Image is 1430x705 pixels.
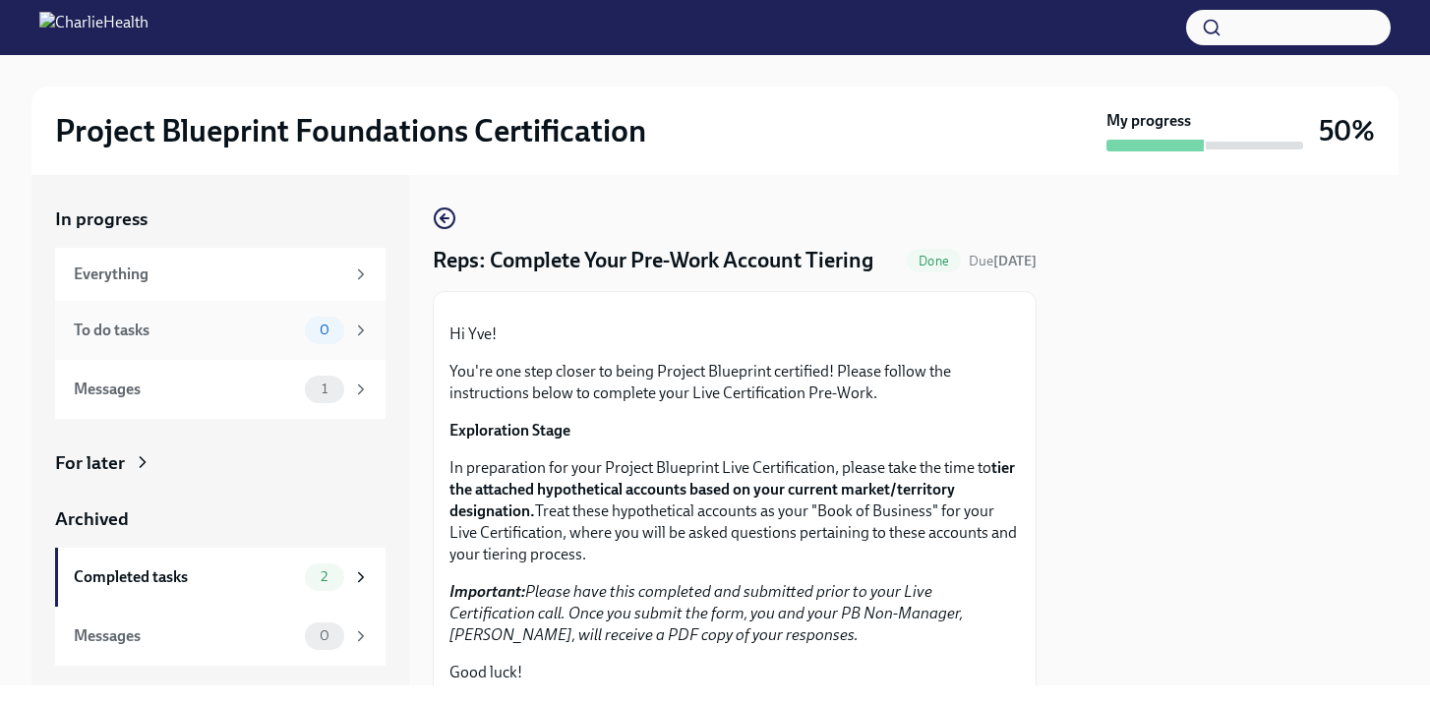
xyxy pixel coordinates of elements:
span: 2 [309,569,339,584]
strong: tier the attached hypothetical accounts based on your current market/territory designation. [449,458,1015,520]
span: Due [969,253,1037,269]
strong: My progress [1106,110,1191,132]
a: In progress [55,206,386,232]
span: 0 [308,323,341,337]
div: Everything [74,264,344,285]
img: CharlieHealth [39,12,149,43]
p: You're one step closer to being Project Blueprint certified! Please follow the instructions below... [449,361,1020,404]
p: Good luck! [PERSON_NAME] & [PERSON_NAME] [449,662,1020,705]
div: To do tasks [74,320,297,341]
span: Done [907,254,961,268]
strong: Important: [449,582,525,601]
a: For later [55,450,386,476]
strong: [DATE] [993,253,1037,269]
a: Archived [55,506,386,532]
div: For later [55,450,125,476]
strong: Exploration Stage [449,421,570,440]
span: 1 [310,382,339,396]
h3: 50% [1319,113,1375,148]
h4: Reps: Complete Your Pre-Work Account Tiering [433,246,873,275]
a: Completed tasks2 [55,548,386,607]
span: 0 [308,628,341,643]
a: Messages1 [55,360,386,419]
p: In preparation for your Project Blueprint Live Certification, please take the time to Treat these... [449,457,1020,565]
em: Please have this completed and submitted prior to your Live Certification call. Once you submit t... [449,582,963,644]
a: Everything [55,248,386,301]
h2: Project Blueprint Foundations Certification [55,111,646,150]
div: Completed tasks [74,566,297,588]
span: September 8th, 2025 12:00 [969,252,1037,270]
a: To do tasks0 [55,301,386,360]
div: Messages [74,379,297,400]
div: Messages [74,625,297,647]
a: Messages0 [55,607,386,666]
p: Hi Yve! [449,323,1020,345]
